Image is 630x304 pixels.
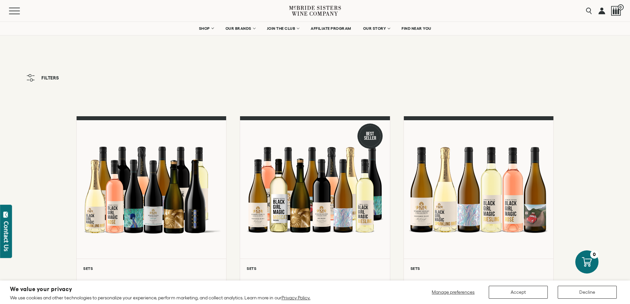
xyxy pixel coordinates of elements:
[225,26,251,31] span: OUR BRANDS
[363,26,386,31] span: OUR STORY
[282,295,310,300] a: Privacy Policy.
[558,286,617,299] button: Decline
[359,22,394,35] a: OUR STORY
[199,26,210,31] span: SHOP
[397,22,436,35] a: FIND NEAR YOU
[41,76,59,80] span: Filters
[402,26,431,31] span: FIND NEAR YOU
[432,289,474,295] span: Manage preferences
[221,22,259,35] a: OUR BRANDS
[83,266,220,271] h6: Sets
[9,8,33,14] button: Mobile Menu Trigger
[590,250,598,259] div: 0
[428,286,479,299] button: Manage preferences
[618,4,624,10] span: 0
[267,26,295,31] span: JOIN THE CLUB
[195,22,218,35] a: SHOP
[410,266,547,271] h6: Sets
[489,286,548,299] button: Accept
[3,221,10,251] div: Contact Us
[10,295,310,301] p: We use cookies and other technologies to personalize your experience, perform marketing, and coll...
[23,71,62,85] button: Filters
[10,286,310,292] h2: We value your privacy
[311,26,351,31] span: AFFILIATE PROGRAM
[306,22,355,35] a: AFFILIATE PROGRAM
[263,22,303,35] a: JOIN THE CLUB
[247,266,383,271] h6: Sets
